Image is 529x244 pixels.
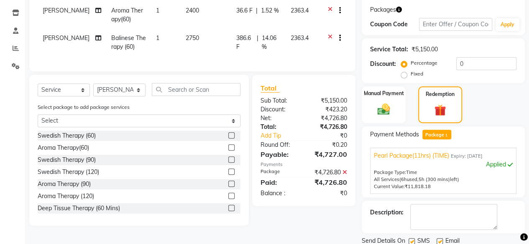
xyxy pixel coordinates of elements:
div: Paid: [254,177,304,187]
div: Balance : [254,189,304,198]
span: 1 [156,34,159,42]
div: ₹0.20 [304,141,353,149]
span: | [256,6,257,15]
span: ₹11,818.18 [405,184,431,189]
div: ₹0 [304,189,353,198]
div: Round Off: [254,141,304,149]
label: Percentage [411,59,437,67]
span: used, left) [399,176,459,182]
div: Package [254,168,304,177]
div: Aroma Therapy (90) [38,180,91,189]
div: Description: [370,208,404,217]
div: ₹423.20 [304,105,353,114]
span: Balinese Therapy (60) [111,34,146,50]
span: 14.06 % [262,34,281,51]
div: Service Total: [370,45,408,54]
div: ₹4,726.80 [304,123,353,131]
div: Coupon Code [370,20,419,29]
div: Deep Tissue Therapy (60 Mins) [38,204,120,213]
span: Total [261,84,280,93]
div: Sub Total: [254,96,304,105]
span: Payment Methods [370,130,419,139]
input: Enter Offer / Coupon Code [419,18,492,31]
div: Swedish Therapy (60) [38,131,96,140]
span: 2400 [186,7,199,14]
span: Pearl Package(11hrs) (TIME) [374,151,449,160]
span: [PERSON_NAME] [43,7,89,14]
span: [PERSON_NAME] [43,34,89,42]
img: _gift.svg [431,103,450,118]
div: ₹4,726.80 [304,177,353,187]
span: 1 [444,133,448,138]
div: Aroma Therapy (120) [38,192,94,201]
div: Total: [254,123,304,131]
div: Swedish Therapy (120) [38,168,99,176]
span: Aroma Therapy(60) [111,7,143,23]
div: Payable: [254,149,304,159]
a: Add Tip [254,131,312,140]
button: Apply [496,18,519,31]
label: Redemption [426,91,455,98]
div: ₹0 [312,131,353,140]
span: 5h (300 mins) [419,176,450,182]
div: Net: [254,114,304,123]
span: Expiry: [DATE] [451,153,483,160]
div: Discount: [254,105,304,114]
div: ₹5,150.00 [411,45,438,54]
span: Time [406,169,417,175]
span: 1.52 % [261,6,279,15]
div: ₹5,150.00 [304,96,353,105]
div: ₹4,726.80 [304,114,353,123]
span: (6h [399,176,407,182]
span: | [257,34,258,51]
label: Fixed [411,70,423,78]
div: Payments [261,161,347,168]
span: Package Type: [374,169,406,175]
label: Select package to add package services [38,103,130,111]
span: Packages [370,5,396,14]
span: 2750 [186,34,199,42]
div: ₹4,727.00 [304,149,353,159]
input: Search or Scan [152,83,240,96]
img: _cash.svg [373,102,394,117]
div: Discount: [370,60,396,68]
span: Package [422,130,451,139]
div: ₹4,726.80 [304,168,353,177]
div: Aroma Therapy(60) [38,143,89,152]
span: All Services [374,176,399,182]
span: 2363.4 [290,34,308,42]
label: Manual Payment [364,90,404,97]
div: Applied [374,160,513,169]
span: 386.6 F [236,34,253,51]
div: Swedish Therapy (90) [38,156,96,164]
span: Current Value: [374,184,405,189]
span: 2363.4 [290,7,308,14]
span: 36.6 F [236,6,252,15]
span: 1 [156,7,159,14]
